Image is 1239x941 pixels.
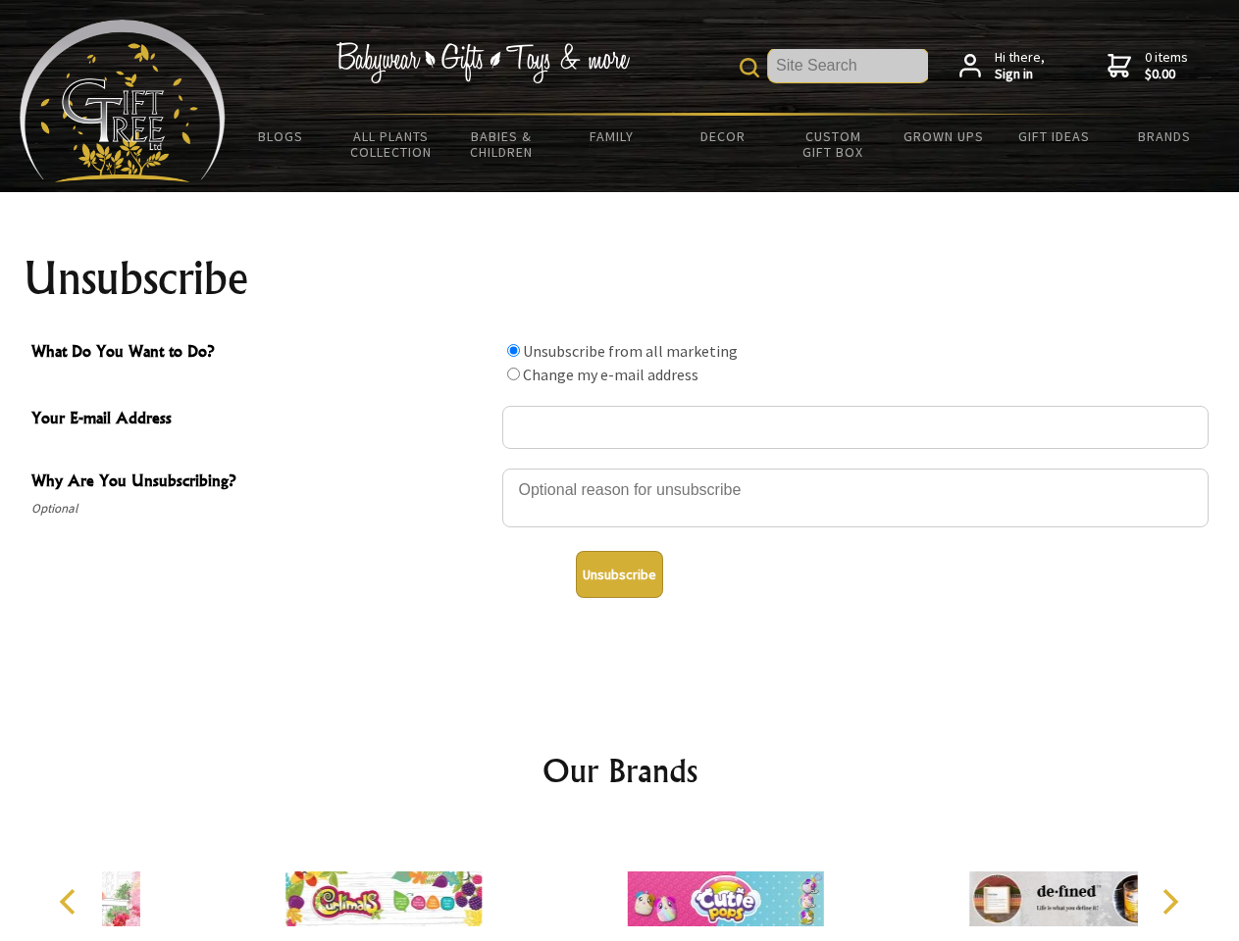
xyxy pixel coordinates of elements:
[1110,116,1220,157] a: Brands
[336,116,447,173] a: All Plants Collection
[1145,66,1188,83] strong: $0.00
[20,20,226,182] img: Babyware - Gifts - Toys and more...
[995,66,1045,83] strong: Sign in
[995,49,1045,83] span: Hi there,
[446,116,557,173] a: Babies & Children
[31,497,492,520] span: Optional
[740,58,759,77] img: product search
[502,406,1209,449] input: Your E-mail Address
[576,551,663,598] button: Unsubscribe
[31,469,492,497] span: Why Are You Unsubscribing?
[959,49,1045,83] a: Hi there,Sign in
[1108,49,1188,83] a: 0 items$0.00
[557,116,668,157] a: Family
[31,339,492,368] span: What Do You Want to Do?
[1148,880,1191,923] button: Next
[999,116,1110,157] a: Gift Ideas
[39,747,1201,794] h2: Our Brands
[667,116,778,157] a: Decor
[1145,48,1188,83] span: 0 items
[502,469,1209,527] textarea: Why Are You Unsubscribing?
[24,255,1216,302] h1: Unsubscribe
[226,116,336,157] a: BLOGS
[768,49,928,82] input: Site Search
[507,368,520,380] input: What Do You Want to Do?
[778,116,889,173] a: Custom Gift Box
[49,880,92,923] button: Previous
[888,116,999,157] a: Grown Ups
[31,406,492,434] span: Your E-mail Address
[507,344,520,357] input: What Do You Want to Do?
[523,341,738,361] label: Unsubscribe from all marketing
[523,365,698,384] label: Change my e-mail address
[336,42,630,83] img: Babywear - Gifts - Toys & more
